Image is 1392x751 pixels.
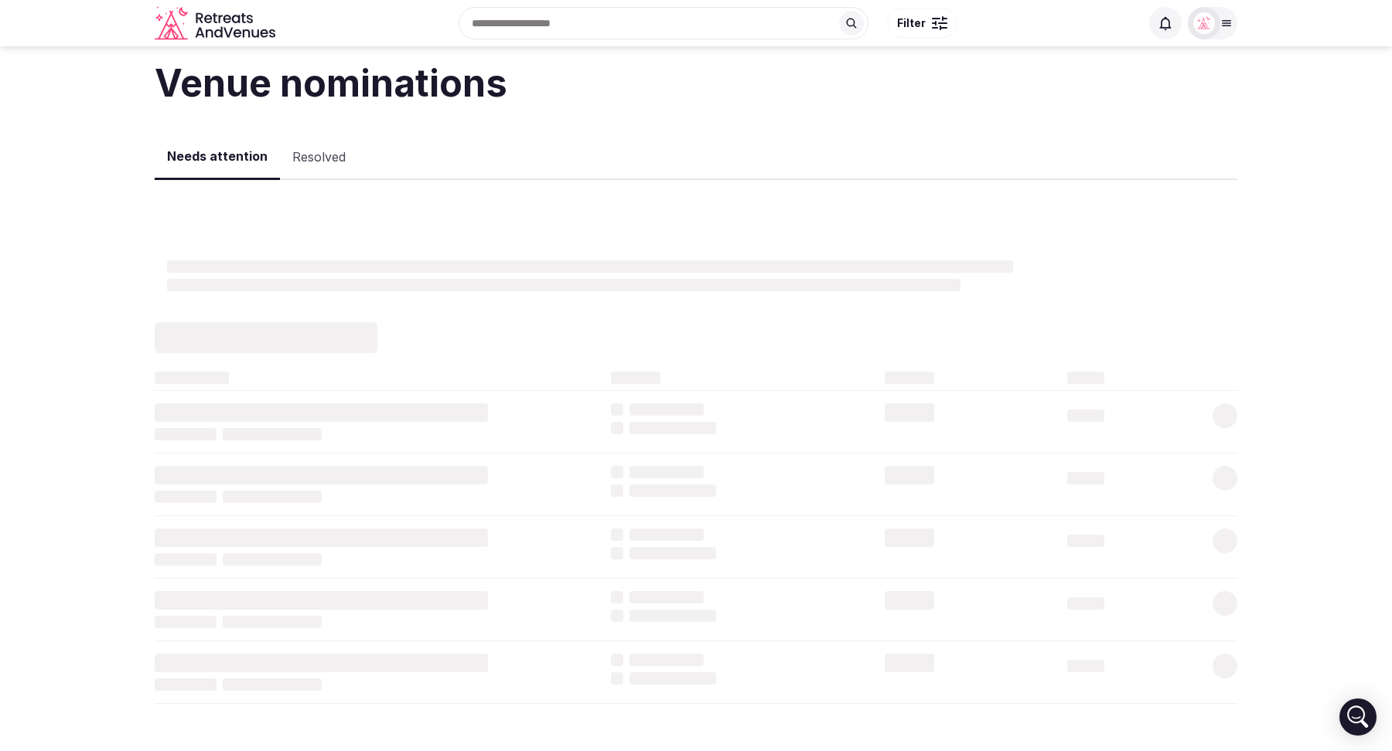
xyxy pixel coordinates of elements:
button: Resolved [280,135,358,180]
img: Matt Grant Oakes [1193,12,1215,34]
svg: Retreats and Venues company logo [155,6,278,41]
button: Filter [887,8,957,38]
button: Needs attention [155,134,280,180]
span: Filter [897,15,926,31]
div: Open Intercom Messenger [1339,698,1377,736]
a: Visit the homepage [155,6,278,41]
h1: Venue nominations [155,65,507,102]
